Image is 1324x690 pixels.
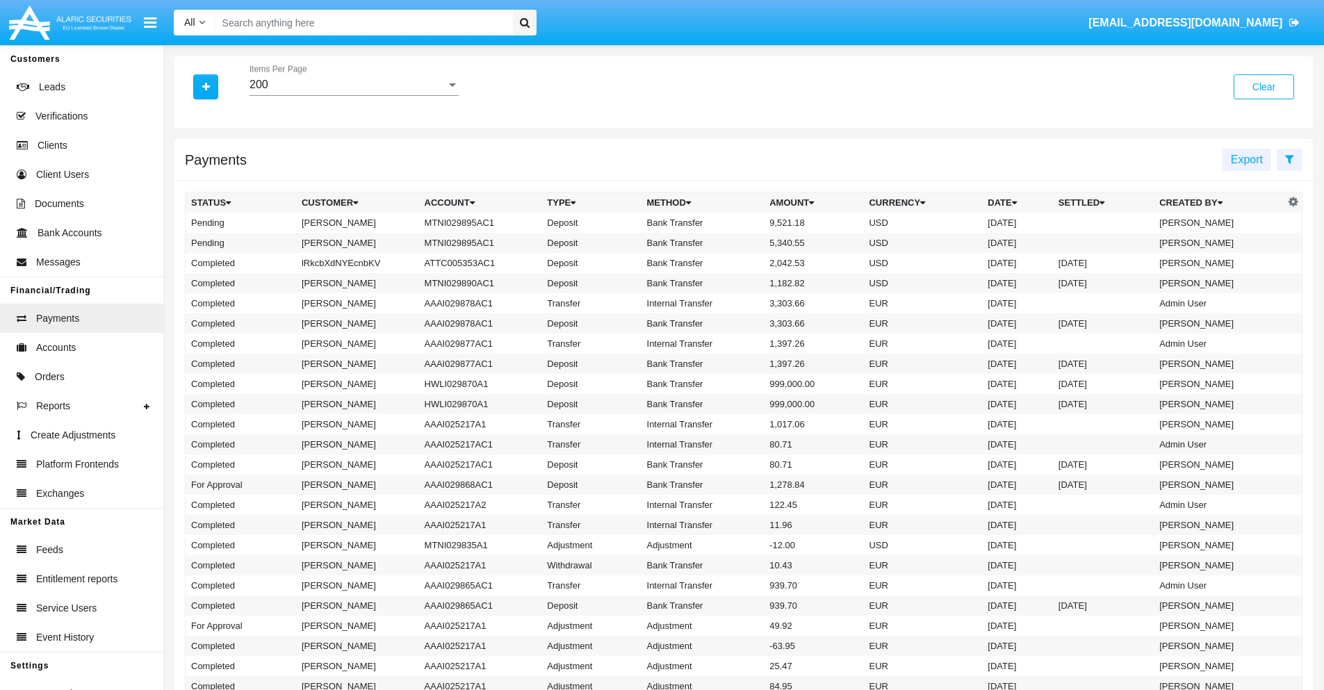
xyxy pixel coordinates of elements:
td: AAAI029877AC1 [419,334,542,354]
span: Platform Frontends [36,457,119,472]
td: Completed [186,253,296,273]
a: All [174,15,215,30]
td: [PERSON_NAME] [296,656,419,676]
td: [PERSON_NAME] [296,595,419,616]
td: HWLI029870A1 [419,394,542,414]
td: Adjustment [541,616,641,636]
td: Deposit [541,313,641,334]
td: 10.43 [764,555,863,575]
td: AAAI025217A2 [419,495,542,515]
td: EUR [863,656,982,676]
td: AAAI025217A1 [419,414,542,434]
td: Completed [186,636,296,656]
td: [PERSON_NAME] [296,454,419,475]
td: Deposit [541,595,641,616]
td: AAAI025217AC1 [419,454,542,475]
td: Bank Transfer [641,555,765,575]
th: Type [541,192,641,213]
td: [PERSON_NAME] [296,293,419,313]
td: AAAI029878AC1 [419,293,542,313]
td: USD [863,213,982,233]
td: 1,397.26 [764,334,863,354]
td: [PERSON_NAME] [296,374,419,394]
th: Status [186,192,296,213]
td: Internal Transfer [641,293,765,313]
td: Completed [186,414,296,434]
span: Verifications [35,109,88,124]
span: Feeds [36,543,63,557]
td: Completed [186,394,296,414]
td: Admin User [1154,434,1284,454]
td: [DATE] [1053,273,1154,293]
td: Bank Transfer [641,475,765,495]
td: Adjustment [641,616,765,636]
td: [DATE] [982,434,1053,454]
td: 999,000.00 [764,394,863,414]
button: Export [1223,149,1271,171]
td: EUR [863,374,982,394]
td: [PERSON_NAME] [1154,213,1284,233]
span: Orders [35,370,65,384]
td: [PERSON_NAME] [1154,555,1284,575]
td: Bank Transfer [641,253,765,273]
td: AAAI025217A1 [419,616,542,636]
td: [PERSON_NAME] [1154,233,1284,253]
td: Adjustment [541,656,641,676]
td: Completed [186,434,296,454]
td: 939.70 [764,595,863,616]
td: [PERSON_NAME] [296,555,419,575]
td: Completed [186,374,296,394]
span: 200 [250,79,268,90]
span: Documents [35,197,84,211]
td: AAAI025217A1 [419,636,542,656]
td: [DATE] [982,454,1053,475]
span: Client Users [36,167,89,182]
td: [PERSON_NAME] [296,495,419,515]
td: Pending [186,233,296,253]
td: Internal Transfer [641,334,765,354]
span: [EMAIL_ADDRESS][DOMAIN_NAME] [1088,17,1282,28]
td: [PERSON_NAME] [1154,535,1284,555]
td: MTNI029895AC1 [419,233,542,253]
td: [DATE] [982,495,1053,515]
td: [DATE] [982,475,1053,495]
td: Completed [186,555,296,575]
td: Completed [186,595,296,616]
td: [DATE] [982,535,1053,555]
td: Bank Transfer [641,354,765,374]
td: EUR [863,454,982,475]
td: [DATE] [982,374,1053,394]
td: Completed [186,334,296,354]
td: MTNI029895AC1 [419,213,542,233]
td: [PERSON_NAME] [1154,273,1284,293]
td: Completed [186,515,296,535]
td: 939.70 [764,575,863,595]
td: [DATE] [982,354,1053,374]
td: Transfer [541,575,641,595]
td: Deposit [541,273,641,293]
td: Deposit [541,213,641,233]
td: AAAI025217A1 [419,555,542,575]
td: EUR [863,334,982,354]
td: [DATE] [1053,454,1154,475]
td: EUR [863,515,982,535]
td: Deposit [541,394,641,414]
td: Bank Transfer [641,313,765,334]
td: 5,340.55 [764,233,863,253]
td: USD [863,253,982,273]
td: Bank Transfer [641,374,765,394]
th: Settled [1053,192,1154,213]
td: Deposit [541,233,641,253]
th: Account [419,192,542,213]
td: Completed [186,273,296,293]
td: [DATE] [982,233,1053,253]
span: Bank Accounts [38,226,102,240]
td: EUR [863,434,982,454]
td: EUR [863,495,982,515]
td: [DATE] [982,636,1053,656]
td: [PERSON_NAME] [296,414,419,434]
td: [PERSON_NAME] [1154,394,1284,414]
td: Internal Transfer [641,434,765,454]
td: [PERSON_NAME] [1154,515,1284,535]
td: [DATE] [1053,253,1154,273]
